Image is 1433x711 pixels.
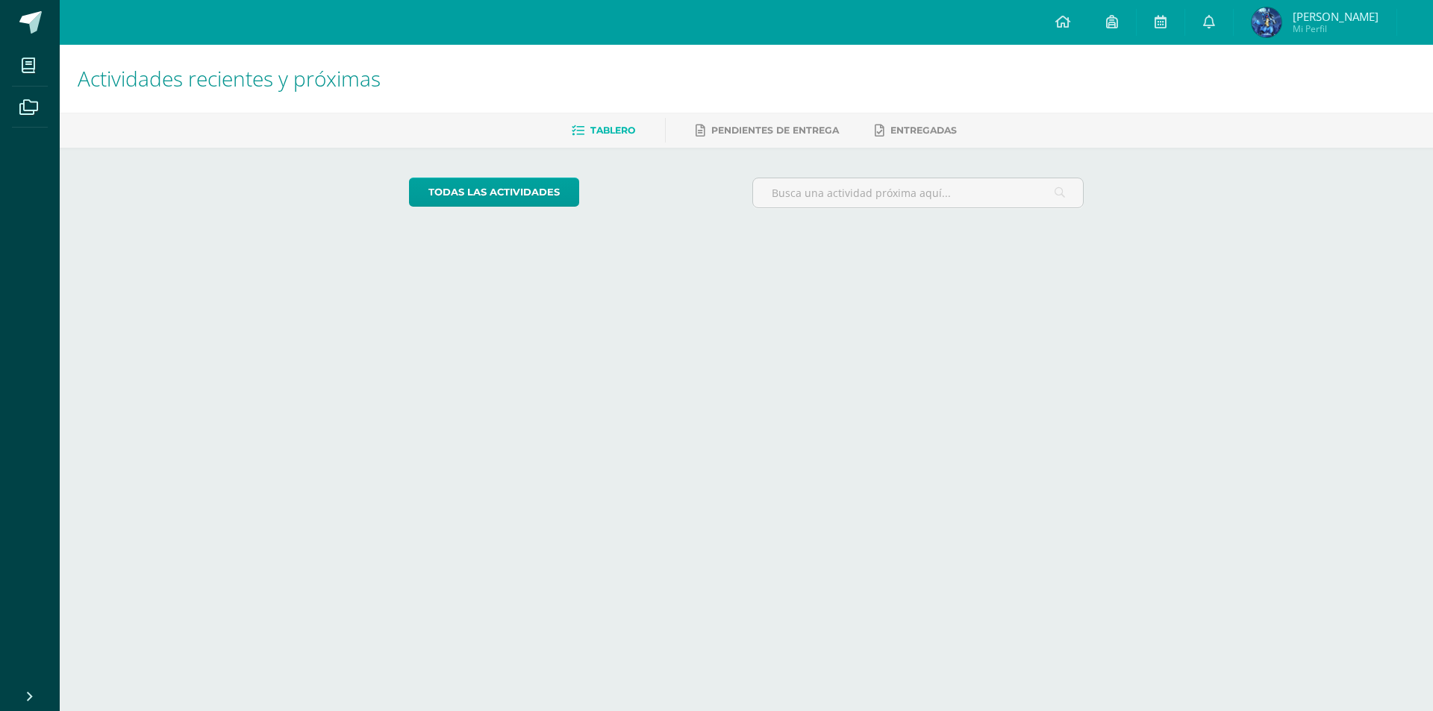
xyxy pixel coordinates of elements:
[590,125,635,136] span: Tablero
[890,125,957,136] span: Entregadas
[875,119,957,142] a: Entregadas
[1293,9,1379,24] span: [PERSON_NAME]
[409,178,579,207] a: todas las Actividades
[78,64,381,93] span: Actividades recientes y próximas
[1252,7,1281,37] img: 9dbe11819ba07df427edc762f3257cc3.png
[753,178,1084,207] input: Busca una actividad próxima aquí...
[711,125,839,136] span: Pendientes de entrega
[1293,22,1379,35] span: Mi Perfil
[572,119,635,142] a: Tablero
[696,119,839,142] a: Pendientes de entrega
